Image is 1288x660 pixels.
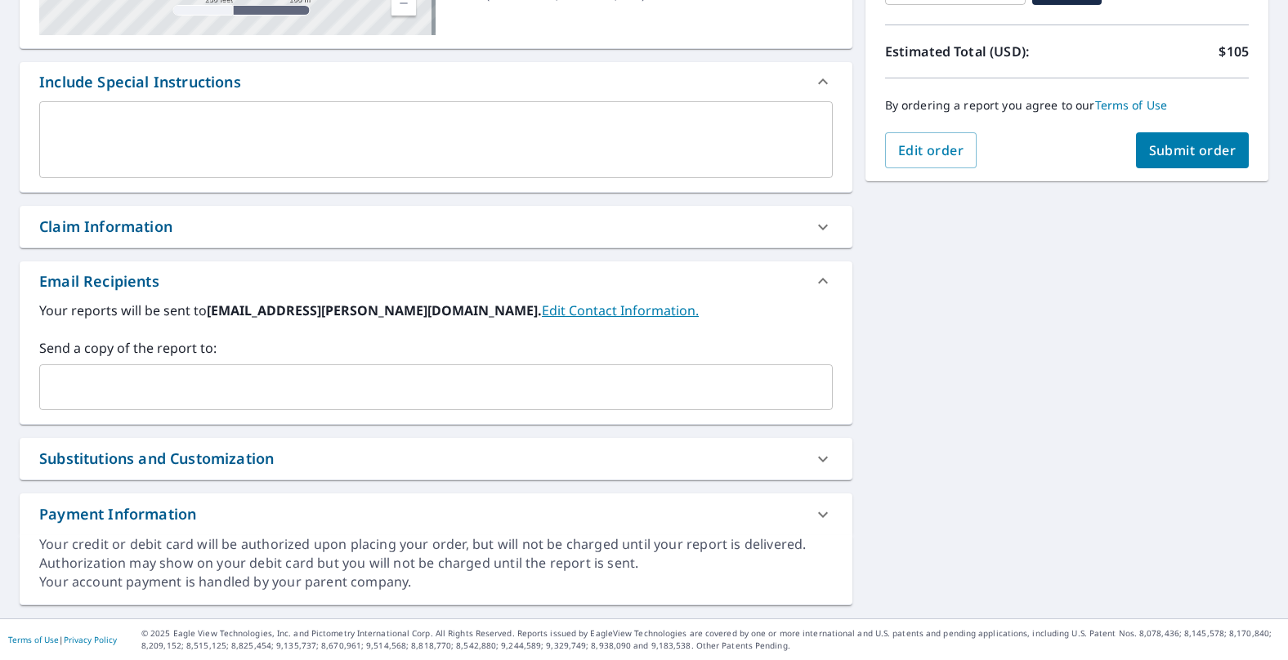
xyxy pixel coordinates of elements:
div: Payment Information [20,493,852,535]
label: Your reports will be sent to [39,301,833,320]
span: Edit order [898,141,964,159]
p: By ordering a report you agree to our [885,98,1249,113]
label: Send a copy of the report to: [39,338,833,358]
p: Estimated Total (USD): [885,42,1067,61]
div: Email Recipients [20,261,852,301]
span: Submit order [1149,141,1237,159]
div: Include Special Instructions [39,71,241,93]
button: Submit order [1136,132,1250,168]
div: Substitutions and Customization [39,448,274,470]
div: Your credit or debit card will be authorized upon placing your order, but will not be charged unt... [39,535,833,573]
div: Claim Information [20,206,852,247]
a: EditContactInfo [542,301,699,319]
b: [EMAIL_ADDRESS][PERSON_NAME][DOMAIN_NAME]. [207,301,542,319]
div: Claim Information [39,216,172,238]
div: Include Special Instructions [20,62,852,101]
button: Edit order [885,132,977,168]
div: Payment Information [39,503,196,525]
div: Your account payment is handled by your parent company. [39,573,833,591]
p: $105 [1219,42,1249,61]
a: Terms of Use [1095,97,1168,113]
a: Terms of Use [8,634,59,645]
div: Substitutions and Customization [20,438,852,479]
a: Privacy Policy [64,634,117,645]
p: © 2025 Eagle View Technologies, Inc. and Pictometry International Corp. All Rights Reserved. Repo... [141,627,1280,652]
div: Email Recipients [39,270,159,292]
p: | [8,635,117,644]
